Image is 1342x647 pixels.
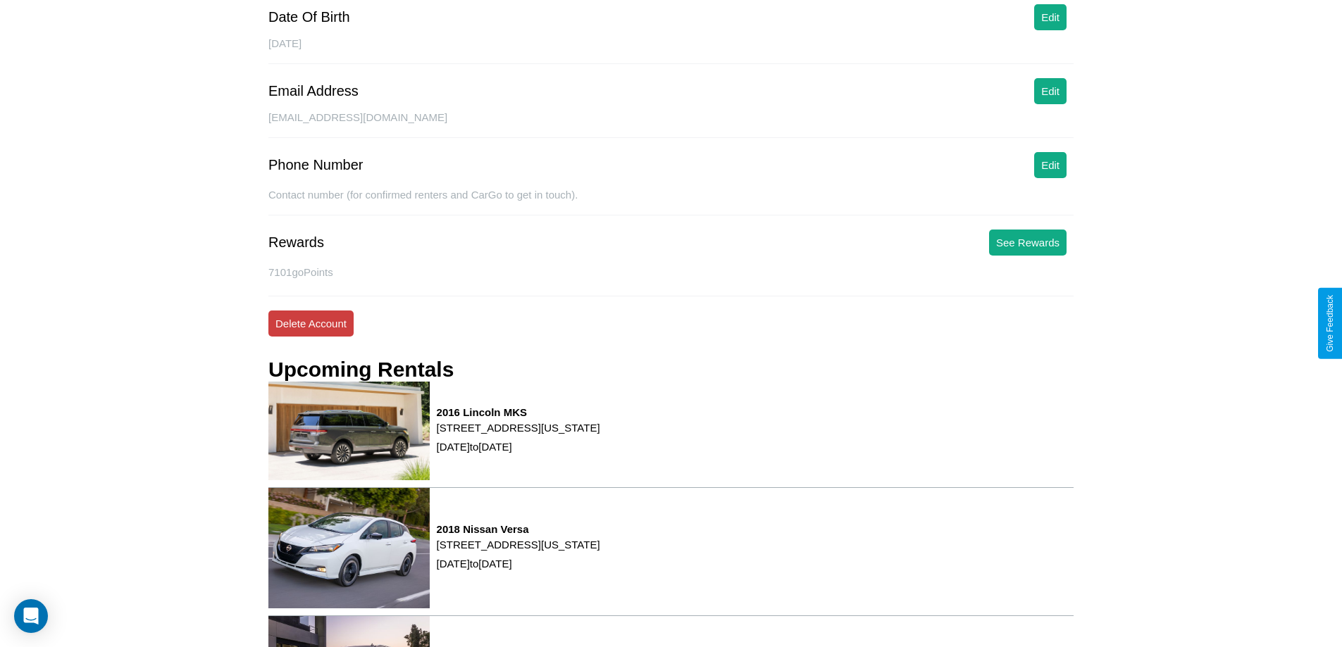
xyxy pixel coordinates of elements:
h3: Upcoming Rentals [268,358,454,382]
p: [DATE] to [DATE] [437,554,600,573]
div: [EMAIL_ADDRESS][DOMAIN_NAME] [268,111,1074,138]
h3: 2016 Lincoln MKS [437,406,600,418]
button: See Rewards [989,230,1067,256]
img: rental [268,488,430,608]
p: [STREET_ADDRESS][US_STATE] [437,535,600,554]
div: Email Address [268,83,359,99]
div: Rewards [268,234,324,251]
div: Give Feedback [1325,295,1335,352]
p: [DATE] to [DATE] [437,437,600,456]
div: Contact number (for confirmed renters and CarGo to get in touch). [268,189,1074,215]
button: Delete Account [268,310,354,337]
p: [STREET_ADDRESS][US_STATE] [437,418,600,437]
img: rental [268,382,430,480]
p: 7101 goPoints [268,263,1074,282]
button: Edit [1034,78,1067,104]
button: Edit [1034,152,1067,178]
div: Phone Number [268,157,364,173]
div: [DATE] [268,37,1074,64]
button: Edit [1034,4,1067,30]
div: Open Intercom Messenger [14,599,48,633]
div: Date Of Birth [268,9,350,25]
h3: 2018 Nissan Versa [437,523,600,535]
